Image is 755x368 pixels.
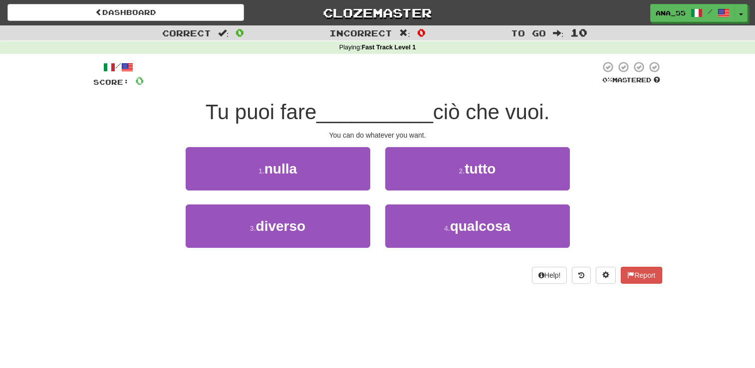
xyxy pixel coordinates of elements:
[7,4,244,21] a: Dashboard
[135,74,144,87] span: 0
[621,267,662,284] button: Report
[93,130,662,140] div: You can do whatever you want.
[602,76,612,84] span: 0 %
[264,161,297,177] span: nulla
[417,26,426,38] span: 0
[553,29,564,37] span: :
[708,8,713,15] span: /
[600,76,662,85] div: Mastered
[459,167,465,175] small: 2 .
[532,267,567,284] button: Help!
[329,28,392,38] span: Incorrect
[206,100,317,124] span: Tu puoi fare
[511,28,546,38] span: To go
[236,26,244,38] span: 0
[162,28,211,38] span: Correct
[570,26,587,38] span: 10
[450,218,510,234] span: qualcosa
[93,78,129,86] span: Score:
[465,161,496,177] span: tutto
[259,4,496,21] a: Clozemaster
[218,29,229,37] span: :
[385,204,570,248] button: 4.qualcosa
[362,44,416,51] strong: Fast Track Level 1
[186,147,370,190] button: 1.nulla
[256,218,306,234] span: diverso
[93,61,144,73] div: /
[258,167,264,175] small: 1 .
[385,147,570,190] button: 2.tutto
[572,267,591,284] button: Round history (alt+y)
[444,224,450,232] small: 4 .
[316,100,433,124] span: __________
[186,204,370,248] button: 3.diverso
[399,29,410,37] span: :
[656,8,686,17] span: ana_55
[250,224,256,232] small: 3 .
[433,100,549,124] span: ciò che vuoi.
[650,4,735,22] a: ana_55 /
